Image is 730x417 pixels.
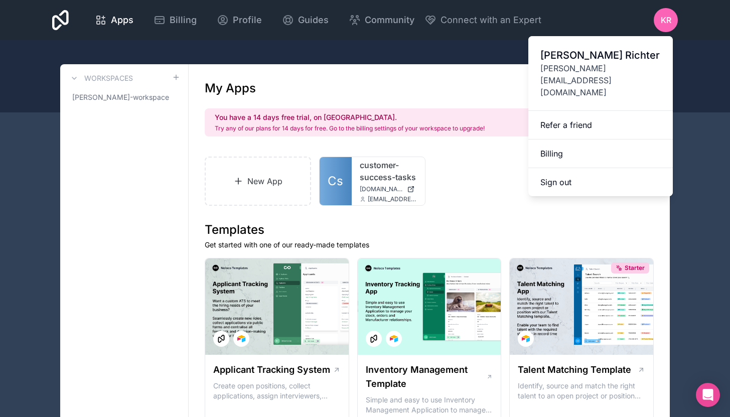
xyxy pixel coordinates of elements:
[368,195,417,203] span: [EMAIL_ADDRESS][DOMAIN_NAME]
[205,240,654,250] p: Get started with one of our ready-made templates
[540,48,661,62] span: [PERSON_NAME] Richter
[528,111,673,140] a: Refer a friend
[441,13,541,27] span: Connect with an Expert
[625,264,645,272] span: Starter
[205,157,311,206] a: New App
[518,363,631,377] h1: Talent Matching Template
[518,381,645,401] p: Identify, source and match the right talent to an open project or position with our Talent Matchi...
[696,383,720,407] div: Open Intercom Messenger
[233,13,262,27] span: Profile
[540,62,661,98] span: [PERSON_NAME][EMAIL_ADDRESS][DOMAIN_NAME]
[390,335,398,343] img: Airtable Logo
[661,14,671,26] span: KR
[360,185,403,193] span: [DOMAIN_NAME]
[215,124,485,132] p: Try any of our plans for 14 days for free. Go to the billing settings of your workspace to upgrade!
[68,72,133,84] a: Workspaces
[145,9,205,31] a: Billing
[170,13,197,27] span: Billing
[424,13,541,27] button: Connect with an Expert
[72,92,169,102] span: [PERSON_NAME]-workspace
[360,159,417,183] a: customer-success-tasks
[68,88,180,106] a: [PERSON_NAME]-workspace
[328,173,343,189] span: Cs
[215,112,485,122] h2: You have a 14 days free trial, on [GEOGRAPHIC_DATA].
[213,363,330,377] h1: Applicant Tracking System
[213,381,341,401] p: Create open positions, collect applications, assign interviewers, centralise candidate feedback a...
[522,335,530,343] img: Airtable Logo
[360,185,417,193] a: [DOMAIN_NAME]
[366,395,493,415] p: Simple and easy to use Inventory Management Application to manage your stock, orders and Manufact...
[111,13,133,27] span: Apps
[366,363,486,391] h1: Inventory Management Template
[205,80,256,96] h1: My Apps
[365,13,414,27] span: Community
[87,9,141,31] a: Apps
[237,335,245,343] img: Airtable Logo
[274,9,337,31] a: Guides
[84,73,133,83] h3: Workspaces
[320,157,352,205] a: Cs
[528,168,673,196] button: Sign out
[209,9,270,31] a: Profile
[298,13,329,27] span: Guides
[528,140,673,168] a: Billing
[341,9,422,31] a: Community
[205,222,654,238] h1: Templates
